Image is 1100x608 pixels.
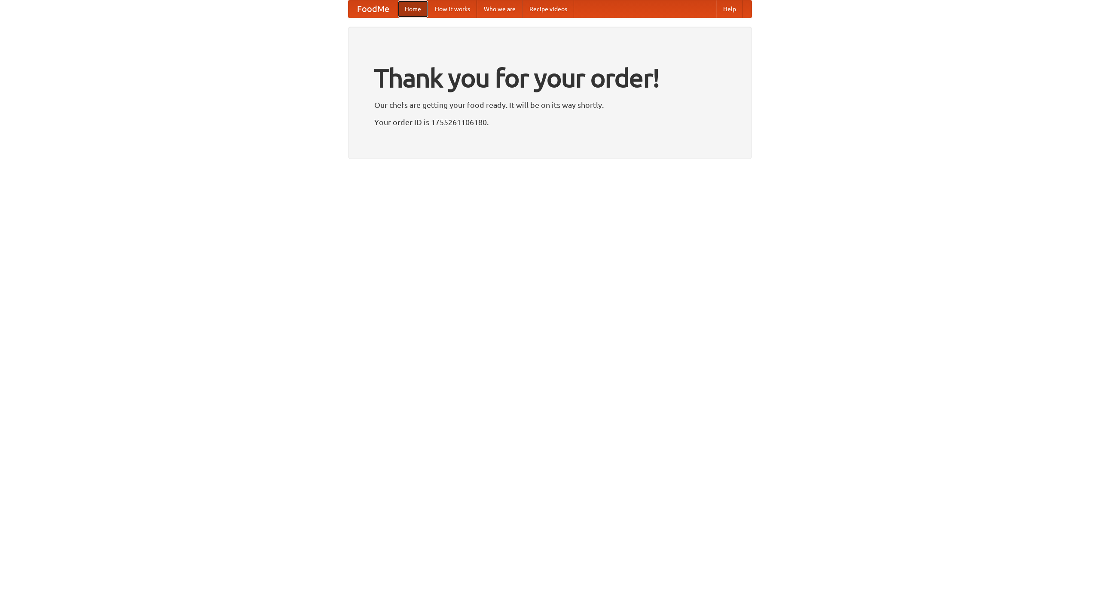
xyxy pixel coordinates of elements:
[348,0,398,18] a: FoodMe
[428,0,477,18] a: How it works
[374,98,726,111] p: Our chefs are getting your food ready. It will be on its way shortly.
[716,0,743,18] a: Help
[374,57,726,98] h1: Thank you for your order!
[374,116,726,128] p: Your order ID is 1755261106180.
[477,0,522,18] a: Who we are
[398,0,428,18] a: Home
[522,0,574,18] a: Recipe videos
